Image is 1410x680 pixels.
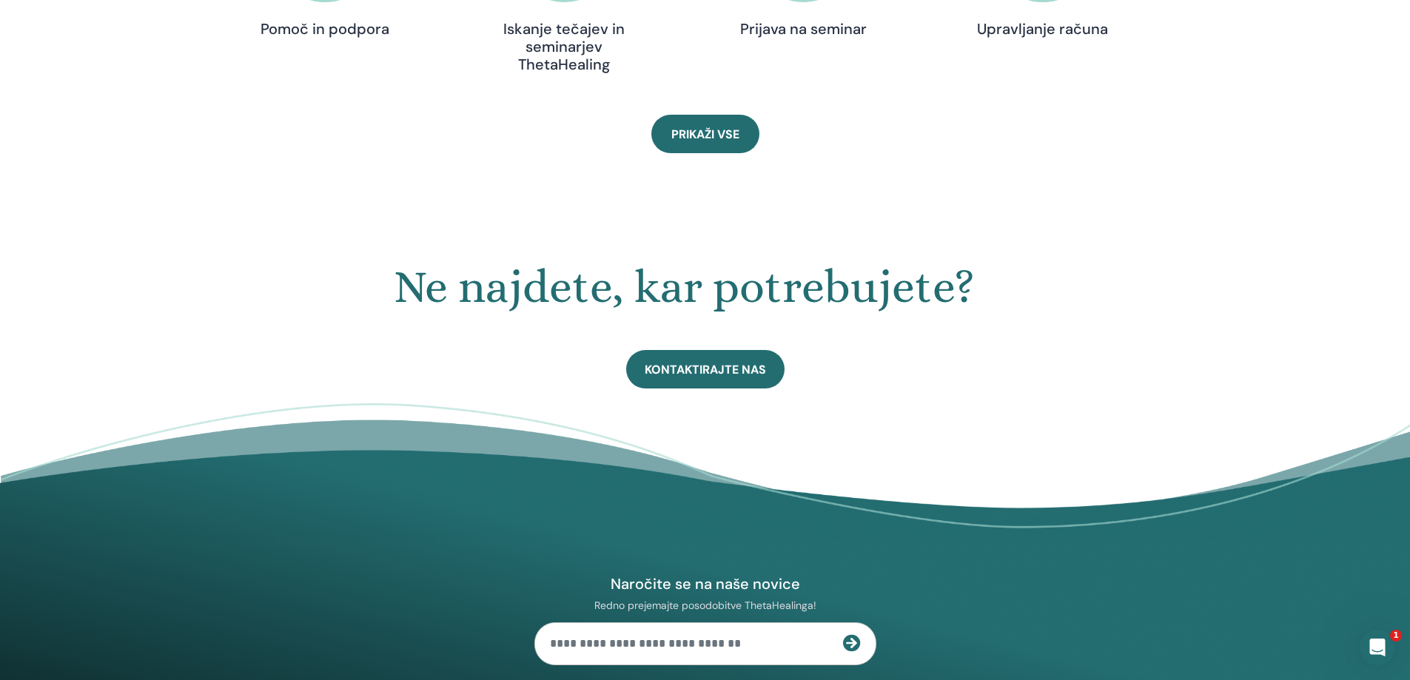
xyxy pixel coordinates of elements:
[1360,630,1395,665] iframe: Klepet v živo prek interkoma
[740,19,867,38] font: Prijava na seminar
[261,19,389,38] font: Pomoč in podpora
[503,19,625,74] font: Iskanje tečajev in seminarjev ThetaHealing
[1393,630,1399,640] font: 1
[594,599,816,612] font: Redno prejemajte posodobitve ThetaHealinga!
[626,350,785,388] a: Kontaktirajte nas
[645,362,766,377] font: Kontaktirajte nas
[977,19,1108,38] font: Upravljanje računa
[671,127,739,142] font: Prikaži vse
[611,574,800,593] font: Naročite se na naše novice
[394,260,975,313] font: Ne najdete, kar potrebujete?
[651,115,759,153] a: Prikaži vse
